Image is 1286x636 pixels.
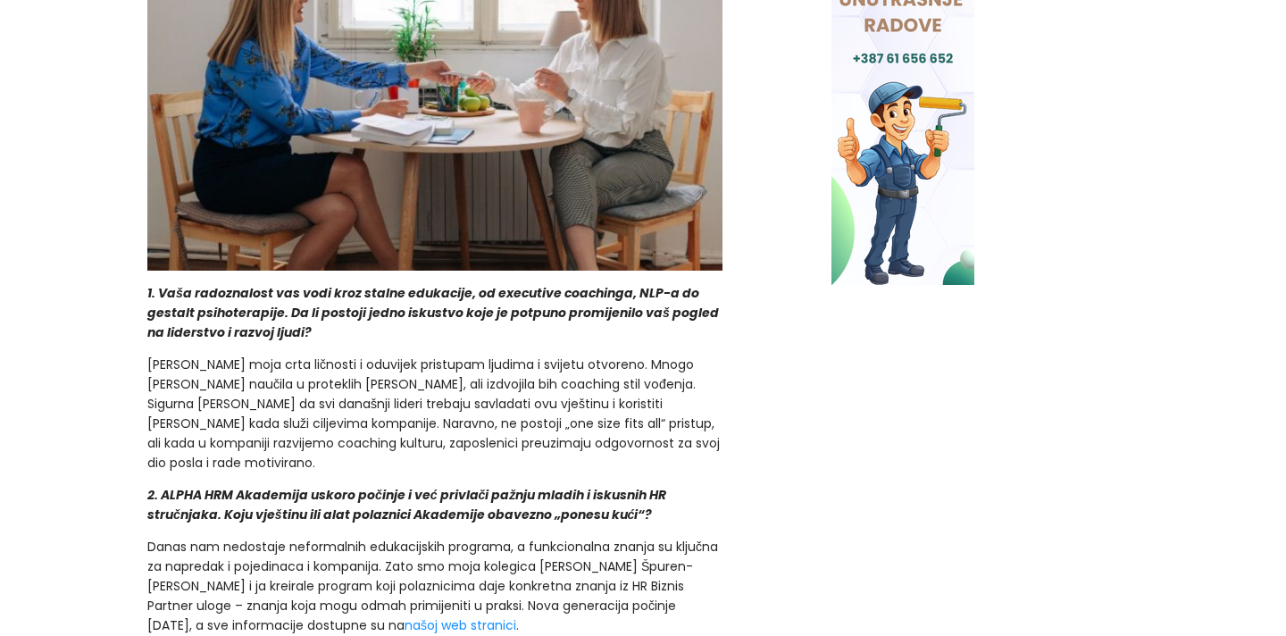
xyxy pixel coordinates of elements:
a: našoj web stranici [405,616,516,634]
strong: 1. Vaša radoznalost vas vodi kroz stalne edukacije, od executive coachinga, NLP-a do gestalt psih... [147,284,719,341]
strong: 2. ALPHA HRM Akademija uskoro počinje i već privlači pažnju mladih i iskusnih HR stručnjaka. Koju... [147,486,666,523]
p: Danas nam nedostaje neformalnih edukacijskih programa, a funkcionalna znanja su ključna za napred... [147,537,722,635]
p: [PERSON_NAME] moja crta ličnosti i oduvijek pristupam ljudima i svijetu otvoreno. Mnogo [PERSON_N... [147,355,722,473]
